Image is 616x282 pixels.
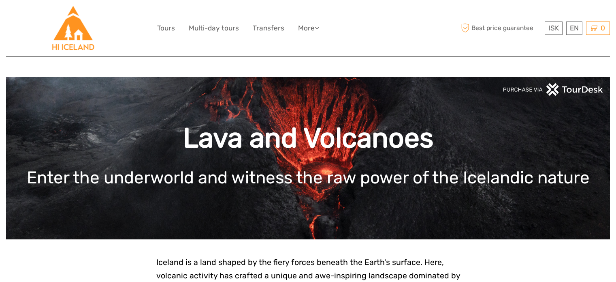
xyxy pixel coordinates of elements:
a: Multi-day tours [189,22,239,34]
a: Tours [157,22,175,34]
a: Transfers [253,22,284,34]
img: Hostelling International [51,6,95,50]
h1: Enter the underworld and witness the raw power of the Icelandic nature [18,168,598,188]
span: Best price guarantee [459,22,543,35]
span: ISK [548,24,559,32]
a: More [298,22,319,34]
img: PurchaseViaTourDeskwhite.png [503,83,604,96]
span: 0 [599,24,606,32]
h1: Lava and Volcanoes [18,122,598,155]
div: EN [566,22,582,35]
